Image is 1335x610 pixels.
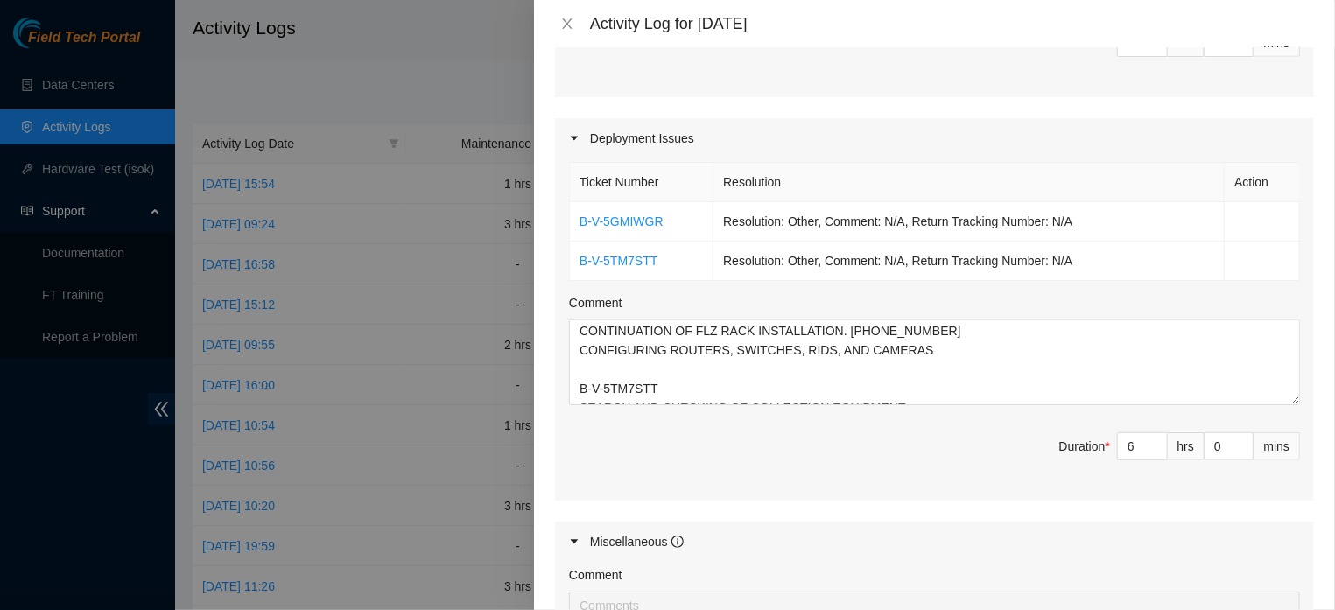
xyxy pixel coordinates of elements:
div: Miscellaneous [590,532,684,551]
span: caret-right [569,133,580,144]
th: Resolution [713,163,1225,202]
div: Deployment Issues [555,118,1314,158]
div: hrs [1168,432,1205,460]
th: Ticket Number [570,163,713,202]
span: info-circle [671,536,684,548]
div: Activity Log for [DATE] [590,14,1314,33]
div: Miscellaneous info-circle [555,522,1314,562]
span: close [560,17,574,31]
div: mins [1254,432,1300,460]
td: Resolution: Other, Comment: N/A, Return Tracking Number: N/A [713,202,1225,242]
label: Comment [569,565,622,585]
span: caret-right [569,536,580,547]
div: Duration [1059,437,1110,456]
th: Action [1225,163,1300,202]
a: B-V-5TM7STT [580,254,657,268]
textarea: Comment [569,319,1300,405]
a: B-V-5GMIWGR [580,214,664,228]
button: Close [555,16,580,32]
td: Resolution: Other, Comment: N/A, Return Tracking Number: N/A [713,242,1225,281]
label: Comment [569,293,622,312]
